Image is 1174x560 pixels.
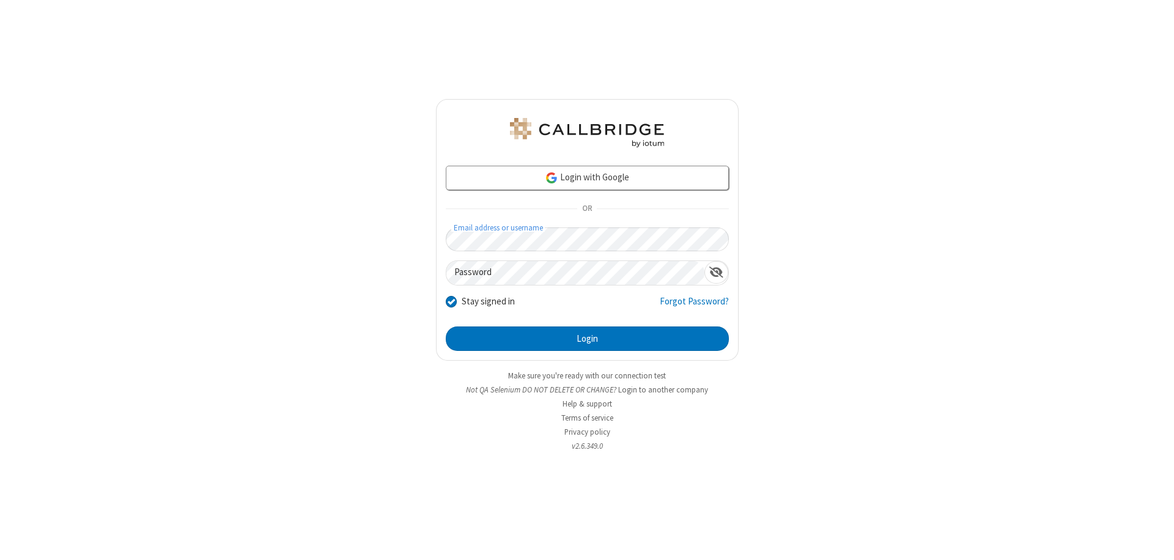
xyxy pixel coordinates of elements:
img: google-icon.png [545,171,558,185]
li: v2.6.349.0 [436,440,739,452]
input: Password [446,261,704,285]
a: Privacy policy [564,427,610,437]
a: Make sure you're ready with our connection test [508,370,666,381]
div: Show password [704,261,728,284]
button: Login [446,326,729,351]
input: Email address or username [446,227,729,251]
li: Not QA Selenium DO NOT DELETE OR CHANGE? [436,384,739,396]
img: QA Selenium DO NOT DELETE OR CHANGE [508,118,666,147]
a: Login with Google [446,166,729,190]
a: Forgot Password? [660,295,729,318]
a: Terms of service [561,413,613,423]
label: Stay signed in [462,295,515,309]
button: Login to another company [618,384,708,396]
span: OR [577,201,597,218]
a: Help & support [563,399,612,409]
